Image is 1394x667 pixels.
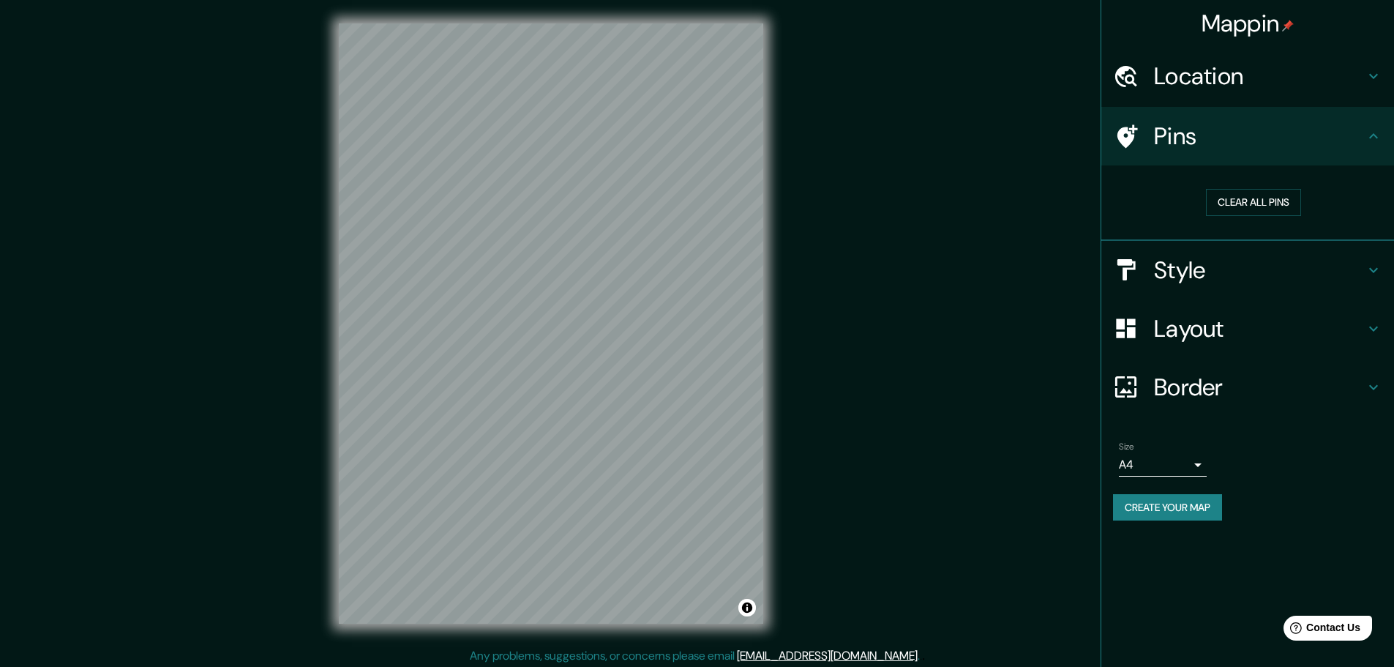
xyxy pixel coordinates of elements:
div: Style [1101,241,1394,299]
div: Border [1101,358,1394,417]
label: Size [1119,440,1134,452]
div: Layout [1101,299,1394,358]
div: . [920,647,922,665]
button: Toggle attribution [738,599,756,616]
div: Location [1101,47,1394,105]
h4: Mappin [1202,9,1294,38]
h4: Location [1154,62,1365,91]
a: [EMAIL_ADDRESS][DOMAIN_NAME] [737,648,918,663]
h4: Style [1154,256,1365,285]
div: A4 [1119,453,1207,477]
div: . [922,647,925,665]
h4: Border [1154,373,1365,402]
canvas: Map [339,23,763,624]
div: Pins [1101,107,1394,165]
p: Any problems, suggestions, or concerns please email . [470,647,920,665]
iframe: Help widget launcher [1264,610,1378,651]
h4: Layout [1154,314,1365,343]
img: pin-icon.png [1282,20,1294,31]
button: Clear all pins [1206,189,1301,216]
button: Create your map [1113,494,1222,521]
h4: Pins [1154,122,1365,151]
